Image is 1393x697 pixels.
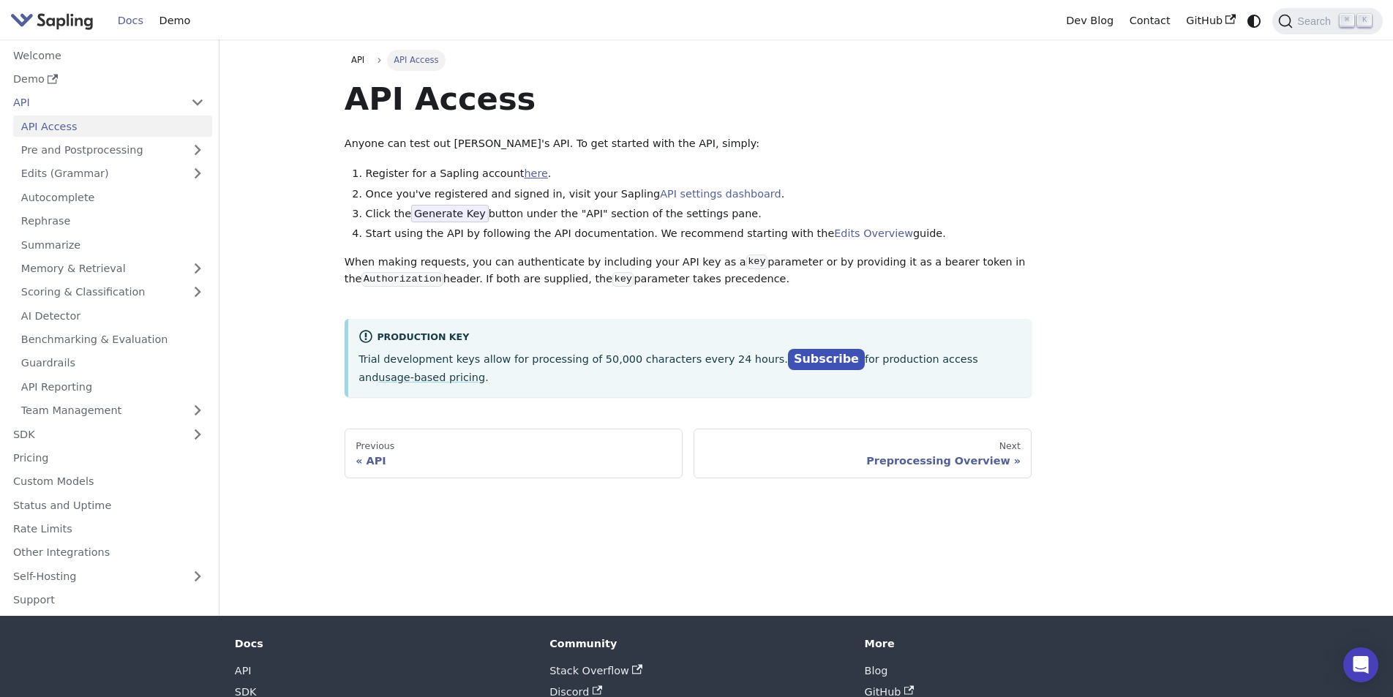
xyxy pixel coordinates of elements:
[151,10,198,32] a: Demo
[378,372,485,383] a: usage-based pricing
[235,637,529,650] div: Docs
[5,494,212,516] a: Status and Uptime
[1058,10,1121,32] a: Dev Blog
[5,423,183,445] a: SDK
[183,423,212,445] button: Expand sidebar category 'SDK'
[5,519,212,540] a: Rate Limits
[1343,647,1378,682] div: Open Intercom Messenger
[13,305,212,326] a: AI Detector
[788,349,865,370] a: Subscribe
[5,69,212,90] a: Demo
[10,10,99,31] a: Sapling.ai
[366,186,1032,203] li: Once you've registered and signed in, visit your Sapling .
[13,211,212,232] a: Rephrase
[746,255,767,269] code: key
[183,92,212,113] button: Collapse sidebar category 'API'
[358,350,1021,386] p: Trial development keys allow for processing of 50,000 characters every 24 hours. for production a...
[5,448,212,469] a: Pricing
[549,637,844,650] div: Community
[345,50,1032,70] nav: Breadcrumbs
[13,116,212,137] a: API Access
[1293,15,1340,27] span: Search
[366,225,1032,243] li: Start using the API by following the API documentation. We recommend starting with the guide.
[10,10,94,31] img: Sapling.ai
[1178,10,1243,32] a: GitHub
[358,329,1021,347] div: Production Key
[235,665,252,677] a: API
[13,163,212,184] a: Edits (Grammar)
[5,589,212,611] a: Support
[13,376,212,397] a: API Reporting
[1244,10,1265,31] button: Switch between dark and light mode (currently system mode)
[345,79,1032,118] h1: API Access
[865,637,1159,650] div: More
[13,234,212,255] a: Summarize
[705,440,1021,452] div: Next
[5,542,212,563] a: Other Integrations
[5,45,212,66] a: Welcome
[361,272,443,287] code: Authorization
[612,272,634,287] code: key
[13,329,212,350] a: Benchmarking & Evaluation
[1122,10,1179,32] a: Contact
[13,400,212,421] a: Team Management
[110,10,151,32] a: Docs
[694,429,1032,478] a: NextPreprocessing Overview
[345,50,372,70] a: API
[705,454,1021,467] div: Preprocessing Overview
[549,665,642,677] a: Stack Overflow
[356,440,672,452] div: Previous
[13,282,212,303] a: Scoring & Classification
[5,471,212,492] a: Custom Models
[13,258,212,279] a: Memory & Retrieval
[356,454,672,467] div: API
[351,55,364,65] span: API
[1357,14,1372,27] kbd: K
[411,205,489,222] span: Generate Key
[13,140,212,161] a: Pre and Postprocessing
[5,565,212,587] a: Self-Hosting
[345,254,1032,289] p: When making requests, you can authenticate by including your API key as a parameter or by providi...
[1340,14,1354,27] kbd: ⌘
[345,135,1032,153] p: Anyone can test out [PERSON_NAME]'s API. To get started with the API, simply:
[660,188,781,200] a: API settings dashboard
[13,187,212,208] a: Autocomplete
[1272,8,1382,34] button: Search (Command+K)
[13,353,212,374] a: Guardrails
[345,429,1032,478] nav: Docs pages
[5,92,183,113] a: API
[834,227,913,239] a: Edits Overview
[524,167,547,179] a: here
[387,50,446,70] span: API Access
[345,429,683,478] a: PreviousAPI
[366,165,1032,183] li: Register for a Sapling account .
[865,665,888,677] a: Blog
[366,206,1032,223] li: Click the button under the "API" section of the settings pane.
